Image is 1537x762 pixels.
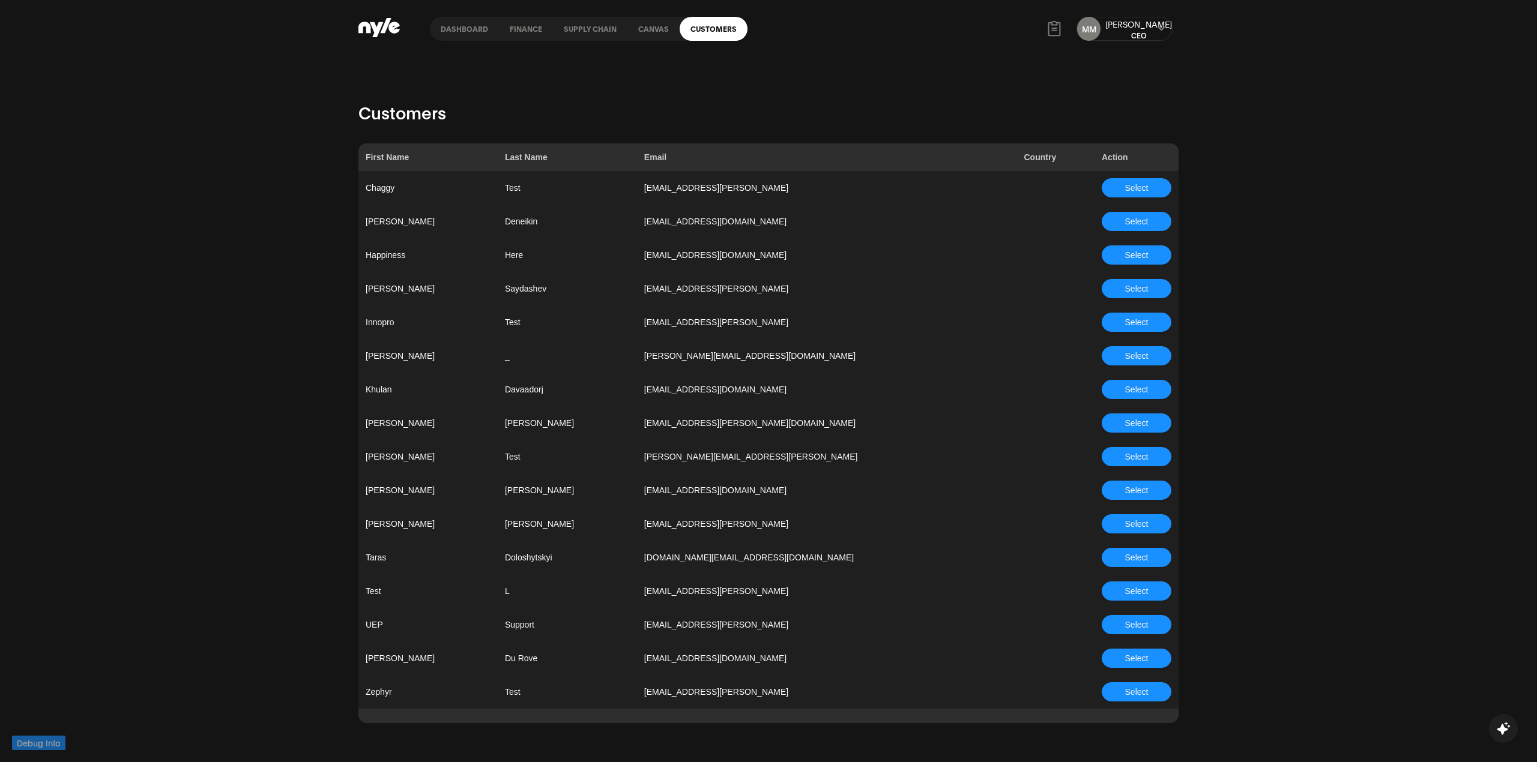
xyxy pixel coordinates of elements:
[498,675,637,709] td: Test
[430,17,499,41] a: Dashboard
[1125,416,1149,430] span: Select
[498,574,637,608] td: L
[1125,181,1149,194] span: Select
[358,373,498,406] td: Khulan
[498,305,637,339] td: Test
[498,406,637,440] td: [PERSON_NAME]
[1095,143,1179,171] th: Action
[498,473,637,507] td: [PERSON_NAME]
[1102,178,1171,197] button: Select
[1102,481,1171,500] button: Select
[358,99,1179,125] h1: Customers
[1102,581,1171,601] button: Select
[1125,349,1149,362] span: Select
[637,440,1017,473] td: [PERSON_NAME][EMAIL_ADDRESS][PERSON_NAME]
[637,339,1017,373] td: [PERSON_NAME][EMAIL_ADDRESS][DOMAIN_NAME]
[637,675,1017,709] td: [EMAIL_ADDRESS][PERSON_NAME]
[637,272,1017,305] td: [EMAIL_ADDRESS][PERSON_NAME]
[1102,279,1171,298] button: Select
[358,339,498,373] td: [PERSON_NAME]
[1125,517,1149,530] span: Select
[1125,248,1149,262] span: Select
[637,171,1017,205] td: [EMAIL_ADDRESS][PERSON_NAME]
[1125,450,1149,463] span: Select
[637,507,1017,541] td: [EMAIL_ADDRESS][PERSON_NAME]
[1125,282,1149,295] span: Select
[1102,548,1171,567] button: Select
[358,440,498,473] td: [PERSON_NAME]
[1125,383,1149,396] span: Select
[1017,143,1095,171] th: Country
[1125,685,1149,698] span: Select
[637,143,1017,171] th: Email
[358,238,498,272] td: Happiness
[12,736,65,750] button: Debug Info
[1105,18,1172,40] button: [PERSON_NAME]CEO
[358,473,498,507] td: [PERSON_NAME]
[1102,380,1171,399] button: Select
[637,574,1017,608] td: [EMAIL_ADDRESS][PERSON_NAME]
[498,205,637,238] td: Deneikin
[1102,514,1171,533] button: Select
[1125,618,1149,631] span: Select
[1102,649,1171,668] button: Select
[498,171,637,205] td: Test
[358,205,498,238] td: [PERSON_NAME]
[1125,484,1149,497] span: Select
[498,143,637,171] th: Last Name
[637,608,1017,641] td: [EMAIL_ADDRESS][PERSON_NAME]
[358,406,498,440] td: [PERSON_NAME]
[358,305,498,339] td: Innopro
[637,205,1017,238] td: [EMAIL_ADDRESS][DOMAIN_NAME]
[1125,652,1149,665] span: Select
[358,507,498,541] td: [PERSON_NAME]
[627,17,680,41] a: Canvas
[637,541,1017,574] td: [DOMAIN_NAME][EMAIL_ADDRESS][DOMAIN_NAME]
[637,238,1017,272] td: [EMAIL_ADDRESS][DOMAIN_NAME]
[358,272,498,305] td: [PERSON_NAME]
[17,736,61,749] span: Debug Info
[358,608,498,641] td: UEP
[358,143,498,171] th: First Name
[1125,584,1149,598] span: Select
[1102,212,1171,231] button: Select
[498,641,637,675] td: Du Rove
[498,440,637,473] td: Test
[1102,615,1171,634] button: Select
[498,339,637,373] td: _
[358,641,498,675] td: [PERSON_NAME]
[498,272,637,305] td: Saydashev
[1102,682,1171,701] button: Select
[637,305,1017,339] td: [EMAIL_ADDRESS][PERSON_NAME]
[498,373,637,406] td: Davaadorj
[498,608,637,641] td: Support
[680,17,747,41] a: Customers
[499,17,553,41] a: finance
[1125,316,1149,329] span: Select
[1102,447,1171,466] button: Select
[498,507,637,541] td: [PERSON_NAME]
[1102,245,1171,265] button: Select
[1102,346,1171,365] button: Select
[498,541,637,574] td: Doloshytskyi
[358,574,498,608] td: Test
[1102,313,1171,332] button: Select
[358,171,498,205] td: Chaggy
[637,406,1017,440] td: [EMAIL_ADDRESS][PERSON_NAME][DOMAIN_NAME]
[637,373,1017,406] td: [EMAIL_ADDRESS][DOMAIN_NAME]
[1105,30,1172,40] div: CEO
[1125,215,1149,228] span: Select
[1077,17,1101,41] button: MM
[1125,551,1149,564] span: Select
[358,541,498,574] td: Taras
[637,473,1017,507] td: [EMAIL_ADDRESS][DOMAIN_NAME]
[1102,413,1171,433] button: Select
[637,641,1017,675] td: [EMAIL_ADDRESS][DOMAIN_NAME]
[498,238,637,272] td: Here
[553,17,627,41] a: Supply chain
[358,675,498,709] td: Zephyr
[1105,18,1172,30] div: [PERSON_NAME]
